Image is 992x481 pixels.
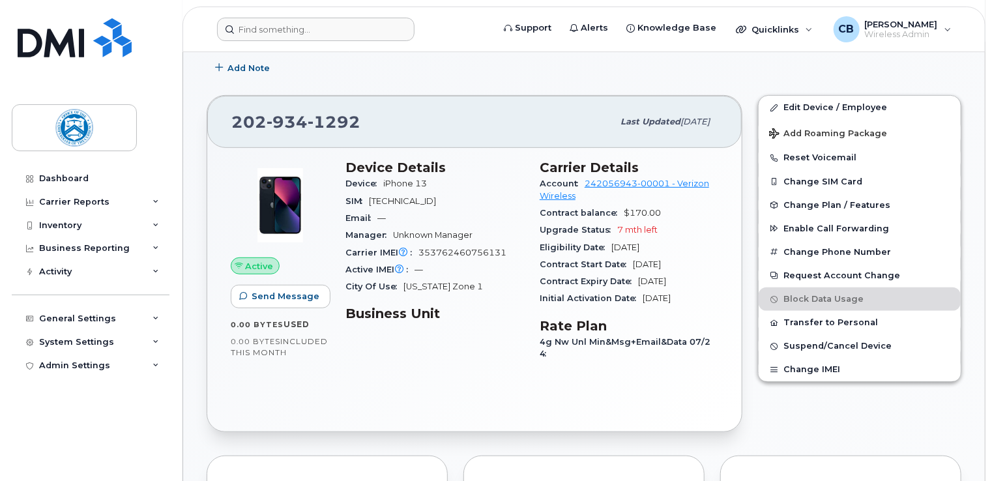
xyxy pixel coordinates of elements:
[759,334,961,358] button: Suspend/Cancel Device
[839,22,854,37] span: CB
[495,15,561,41] a: Support
[231,320,284,329] span: 0.00 Bytes
[617,225,658,235] span: 7 mth left
[680,117,710,126] span: [DATE]
[643,293,671,303] span: [DATE]
[783,200,890,210] span: Change Plan / Features
[231,285,330,308] button: Send Message
[783,342,892,351] span: Suspend/Cancel Device
[759,241,961,264] button: Change Phone Number
[624,208,661,218] span: $170.00
[759,96,961,119] a: Edit Device / Employee
[727,16,822,42] div: Quicklinks
[540,208,624,218] span: Contract balance
[227,62,270,74] span: Add Note
[865,19,938,29] span: [PERSON_NAME]
[345,160,524,175] h3: Device Details
[540,160,718,175] h3: Carrier Details
[759,217,961,241] button: Enable Call Forwarding
[638,276,666,286] span: [DATE]
[418,248,506,257] span: 353762460756131
[620,117,680,126] span: Last updated
[540,179,709,200] a: 242056943-00001 - Verizon Wireless
[231,336,328,358] span: included this month
[759,358,961,381] button: Change IMEI
[345,179,383,188] span: Device
[611,242,639,252] span: [DATE]
[561,15,617,41] a: Alerts
[231,337,280,346] span: 0.00 Bytes
[783,224,889,233] span: Enable Call Forwarding
[759,287,961,311] button: Block Data Usage
[246,260,274,272] span: Active
[345,265,415,274] span: Active IMEI
[759,119,961,146] button: Add Roaming Package
[824,16,961,42] div: Christopher Bemis
[393,230,473,240] span: Unknown Manager
[415,265,423,274] span: —
[759,264,961,287] button: Request Account Change
[759,146,961,169] button: Reset Voicemail
[617,15,725,41] a: Knowledge Base
[345,282,403,291] span: City Of Use
[252,290,319,302] span: Send Message
[935,424,982,471] iframe: Messenger Launcher
[769,128,887,141] span: Add Roaming Package
[345,306,524,321] h3: Business Unit
[540,337,710,358] span: 4g Nw Unl Min&Msg+Email&Data 07/24
[515,22,551,35] span: Support
[231,112,360,132] span: 202
[540,318,718,334] h3: Rate Plan
[759,311,961,334] button: Transfer to Personal
[369,196,436,206] span: [TECHNICAL_ID]
[345,230,393,240] span: Manager
[637,22,716,35] span: Knowledge Base
[865,29,938,40] span: Wireless Admin
[633,259,661,269] span: [DATE]
[217,18,415,41] input: Find something...
[284,319,310,329] span: used
[308,112,360,132] span: 1292
[540,242,611,252] span: Eligibility Date
[540,225,617,235] span: Upgrade Status
[403,282,483,291] span: [US_STATE] Zone 1
[241,166,319,244] img: image20231002-3703462-1ig824h.jpeg
[345,196,369,206] span: SIM
[207,56,281,80] button: Add Note
[581,22,608,35] span: Alerts
[345,248,418,257] span: Carrier IMEI
[540,259,633,269] span: Contract Start Date
[267,112,308,132] span: 934
[383,179,427,188] span: iPhone 13
[377,213,386,223] span: —
[540,276,638,286] span: Contract Expiry Date
[759,194,961,217] button: Change Plan / Features
[540,179,585,188] span: Account
[759,170,961,194] button: Change SIM Card
[345,213,377,223] span: Email
[751,24,799,35] span: Quicklinks
[540,293,643,303] span: Initial Activation Date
